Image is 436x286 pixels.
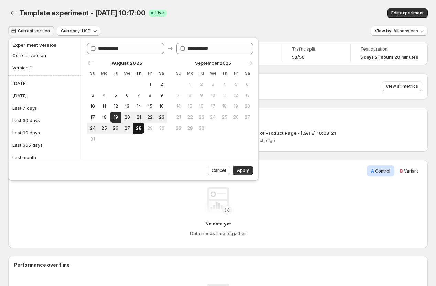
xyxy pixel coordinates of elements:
[184,112,196,123] button: Monday September 22 2025
[207,68,219,79] th: Wednesday
[12,64,32,71] div: Version 1
[98,101,110,112] button: Monday August 11 2025
[219,101,230,112] button: Thursday September 18 2025
[159,114,164,120] span: 23
[12,104,37,111] div: Last 7 days
[196,123,207,134] button: Tuesday September 30 2025
[87,90,98,101] button: Sunday August 3 2025
[371,26,428,36] button: View by: All sessions
[121,123,133,134] button: Wednesday August 27 2025
[207,101,219,112] button: Wednesday September 17 2025
[371,168,374,174] span: A
[386,84,418,89] span: View all metrics
[124,92,130,98] span: 6
[147,70,153,76] span: Fr
[90,92,96,98] span: 3
[144,68,156,79] th: Friday
[221,114,227,120] span: 25
[198,70,204,76] span: Tu
[156,90,167,101] button: Saturday August 9 2025
[196,101,207,112] button: Tuesday September 16 2025
[10,152,79,163] button: Last month
[198,114,204,120] span: 23
[242,68,253,79] th: Saturday
[133,112,144,123] button: Thursday August 21 2025
[207,112,219,123] button: Wednesday September 24 2025
[247,138,423,143] p: Product page
[133,123,144,134] button: Today Thursday August 28 2025
[10,102,79,113] button: Last 7 days
[12,129,40,136] div: Last 90 days
[10,127,79,138] button: Last 90 days
[196,90,207,101] button: Tuesday September 9 2025
[10,115,79,126] button: Last 30 days
[121,68,133,79] th: Wednesday
[212,168,226,173] span: Cancel
[135,103,141,109] span: 14
[159,125,164,131] span: 30
[219,68,230,79] th: Thursday
[90,136,96,142] span: 31
[184,79,196,90] button: Monday September 1 2025
[207,90,219,101] button: Wednesday September 10 2025
[144,101,156,112] button: Friday August 15 2025
[147,92,153,98] span: 8
[155,10,164,16] span: Live
[147,125,153,131] span: 29
[110,90,121,101] button: Tuesday August 5 2025
[10,90,79,101] button: [DATE]
[244,70,250,76] span: Sa
[135,125,141,131] span: 28
[207,79,219,90] button: Wednesday September 3 2025
[244,114,250,120] span: 27
[173,68,184,79] th: Sunday
[196,68,207,79] th: Tuesday
[133,68,144,79] th: Thursday
[375,28,418,34] span: View by: All sessions
[221,70,227,76] span: Th
[19,9,146,17] span: Template experiment - [DATE] 10:17:00
[210,81,216,87] span: 3
[101,114,107,120] span: 18
[176,114,182,120] span: 21
[159,81,164,87] span: 2
[113,92,119,98] span: 5
[375,168,390,174] span: Control
[121,90,133,101] button: Wednesday August 6 2025
[187,92,193,98] span: 8
[233,92,239,98] span: 12
[12,142,43,148] div: Last 365 days
[210,92,216,98] span: 10
[87,112,98,123] button: Sunday August 17 2025
[391,10,424,16] span: Edit experiment
[244,81,250,87] span: 6
[196,79,207,90] button: Tuesday September 2 2025
[8,26,54,36] button: Current version
[101,125,107,131] span: 25
[184,123,196,134] button: Monday September 29 2025
[135,114,141,120] span: 21
[101,92,107,98] span: 4
[90,70,96,76] span: Su
[87,134,98,145] button: Sunday August 31 2025
[173,123,184,134] button: Sunday September 28 2025
[159,92,164,98] span: 9
[98,90,110,101] button: Monday August 4 2025
[198,125,204,131] span: 30
[12,52,46,59] div: Current version
[10,78,79,89] button: [DATE]
[221,92,227,98] span: 11
[90,103,96,109] span: 10
[113,70,119,76] span: Tu
[187,103,193,109] span: 15
[57,26,100,36] button: Currency: USD
[210,114,216,120] span: 24
[156,101,167,112] button: Saturday August 16 2025
[147,114,153,120] span: 22
[156,68,167,79] th: Saturday
[18,28,50,34] span: Current version
[198,92,204,98] span: 9
[237,168,249,173] span: Apply
[12,92,27,99] div: [DATE]
[219,90,230,101] button: Thursday September 11 2025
